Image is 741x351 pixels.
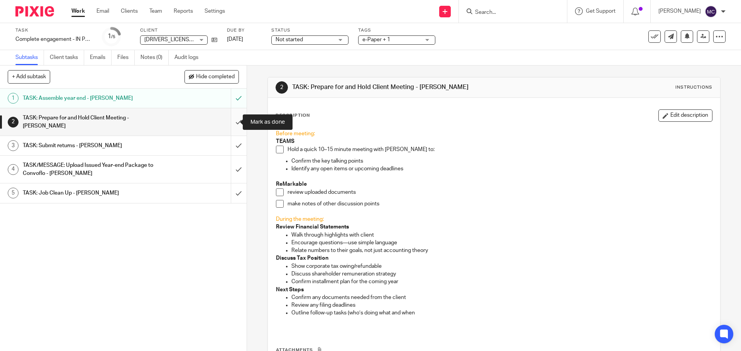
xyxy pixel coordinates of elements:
div: 4 [8,164,19,175]
h1: TASK/MESSAGE: Upload Issued Year-end Package to Convoflo - [PERSON_NAME] [23,160,156,179]
p: Relate numbers to their goals, not just accounting theory [291,247,712,254]
input: Search [474,9,544,16]
label: Due by [227,27,262,34]
a: Subtasks [15,50,44,65]
a: Team [149,7,162,15]
label: Client [140,27,217,34]
p: Confirm the key talking points [291,157,712,165]
button: Hide completed [184,70,239,83]
a: Clients [121,7,138,15]
label: Status [271,27,349,34]
p: Discuss shareholder remuneration strategy [291,270,712,278]
strong: TEAMS [276,139,294,144]
div: 2 [276,81,288,94]
h1: TASK: Prepare for and Hold Client Meeting - [PERSON_NAME] [292,83,511,91]
p: Description [276,113,310,119]
div: 5 [8,188,19,198]
strong: ReMarkable [276,181,307,187]
a: Work [71,7,85,15]
h1: TASK: Prepare for and Hold Client Meeting - [PERSON_NAME] [23,112,156,132]
h1: TASK: Job Clean Up - [PERSON_NAME] [23,187,156,199]
div: Complete engagement - IN PERSON [15,35,93,43]
a: Notes (0) [140,50,169,65]
a: Files [117,50,135,65]
div: 1 [8,93,19,104]
small: /5 [111,35,115,39]
button: Edit description [658,109,712,122]
span: Hide completed [196,74,235,80]
strong: Discuss Tax Position [276,255,328,261]
a: Audit logs [174,50,204,65]
h1: TASK: Submit returns - [PERSON_NAME] [23,140,156,151]
a: Email [96,7,109,15]
span: Not started [276,37,303,42]
label: Tags [358,27,435,34]
strong: Review Financial Statements [276,224,349,230]
p: Show corporate tax owing/refundable [291,262,712,270]
div: 2 [8,117,19,128]
a: Settings [205,7,225,15]
p: Identify any open items or upcoming deadlines [291,165,712,173]
a: Emails [90,50,112,65]
div: 1 [108,32,115,41]
p: make notes of other discussion points [288,200,712,208]
p: Hold a quick 10–15 minute meeting with [PERSON_NAME] to: [288,146,712,153]
h1: TASK: Assemble year end - [PERSON_NAME] [23,92,156,104]
span: During the meeting: [276,217,324,222]
span: Get Support [586,8,616,14]
a: Client tasks [50,50,84,65]
label: Task [15,27,93,34]
p: Encourage questions—use simple language [291,239,712,247]
div: Instructions [675,84,712,91]
img: Pixie [15,6,54,17]
span: [DRIVERS_LICENSE_NUMBER] Alberta Ltd. ([PERSON_NAME]) [144,37,294,42]
span: e-Paper + 1 [362,37,390,42]
a: Reports [174,7,193,15]
p: Confirm installment plan for the coming year [291,278,712,286]
span: Before meeting: [276,131,315,136]
p: Outline follow-up tasks (who’s doing what and when [291,309,712,325]
p: Review any filing deadlines [291,301,712,309]
p: Walk through highlights with client [291,231,712,239]
p: review uploaded documents [288,188,712,196]
strong: Next Steps [276,287,304,292]
span: [DATE] [227,37,243,42]
p: Confirm any documents needed from the client [291,294,712,301]
p: [PERSON_NAME] [658,7,701,15]
button: + Add subtask [8,70,50,83]
img: svg%3E [705,5,717,18]
div: 3 [8,140,19,151]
